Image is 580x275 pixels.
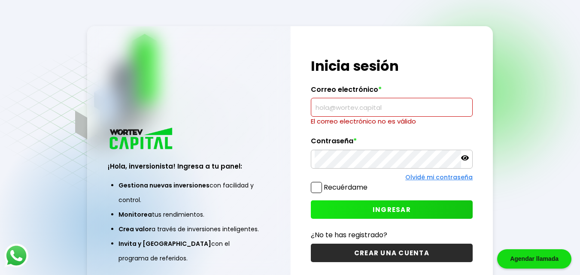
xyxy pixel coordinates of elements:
span: Gestiona nuevas inversiones [118,181,210,190]
li: tus rendimientos. [118,207,259,222]
span: Crea valor [118,225,152,233]
img: logos_whatsapp-icon.242b2217.svg [4,244,28,268]
a: ¿No te has registrado?CREAR UNA CUENTA [311,230,473,262]
li: con el programa de referidos. [118,236,259,266]
img: logo_wortev_capital [108,127,176,152]
span: INGRESAR [373,205,411,214]
label: Recuérdame [324,182,367,192]
h3: ¡Hola, inversionista! Ingresa a tu panel: [108,161,270,171]
span: Monitorea [118,210,152,219]
h1: Inicia sesión [311,56,473,76]
span: Invita y [GEOGRAPHIC_DATA] [118,239,211,248]
button: INGRESAR [311,200,473,219]
input: hola@wortev.capital [315,98,469,116]
label: Correo electrónico [311,85,473,98]
a: Olvidé mi contraseña [405,173,473,181]
li: a través de inversiones inteligentes. [118,222,259,236]
label: Contraseña [311,137,473,150]
button: CREAR UNA CUENTA [311,244,473,262]
p: El correo electrónico no es válido [311,117,473,126]
p: ¿No te has registrado? [311,230,473,240]
div: Agendar llamada [497,249,571,269]
li: con facilidad y control. [118,178,259,207]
